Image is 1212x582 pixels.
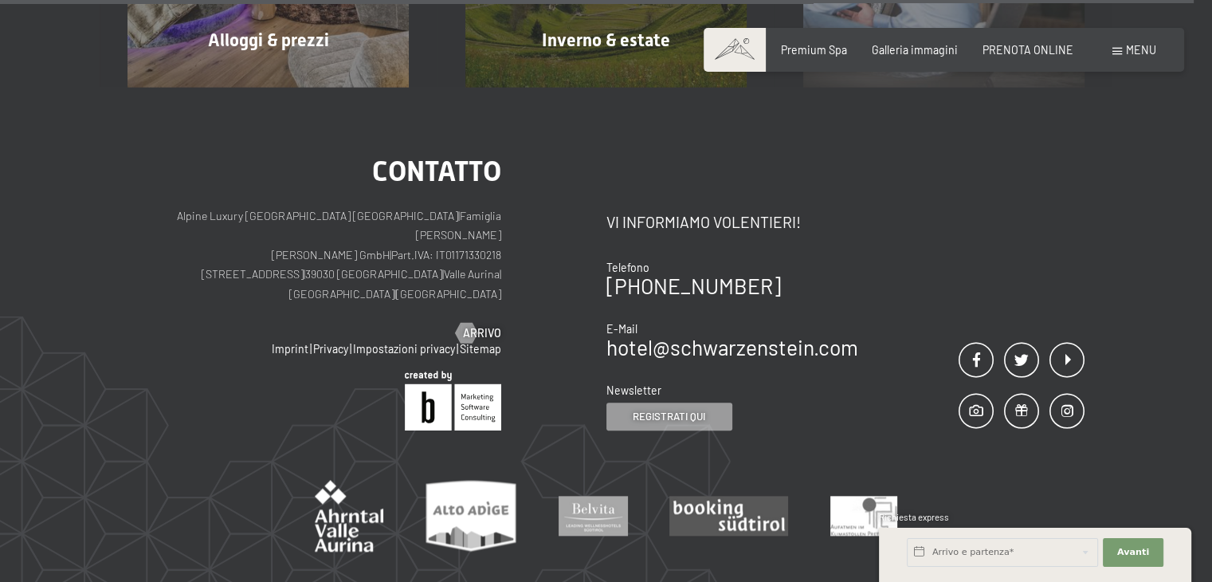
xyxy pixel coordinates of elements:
[983,43,1073,57] a: PRENOTA ONLINE
[208,30,329,50] span: Alloggi & prezzi
[872,43,958,57] a: Galleria immagini
[405,371,501,431] img: Brandnamic GmbH | Leading Hospitality Solutions
[353,342,455,356] a: Impostazioni privacy
[458,209,460,222] span: |
[442,267,444,281] span: |
[879,512,949,522] span: Richiesta express
[606,273,781,298] a: [PHONE_NUMBER]
[313,342,348,356] a: Privacy
[372,155,501,187] span: Contatto
[1103,538,1163,567] button: Avanti
[127,206,501,305] p: Alpine Luxury [GEOGRAPHIC_DATA] [GEOGRAPHIC_DATA] Famiglia [PERSON_NAME] [PERSON_NAME] GmbH Part....
[606,383,661,397] span: Newsletter
[394,287,396,301] span: |
[633,409,705,423] span: Registrati qui
[350,342,351,356] span: |
[310,342,312,356] span: |
[463,325,501,341] span: Arrivo
[606,335,858,360] a: hotel@schwarzenstein.com
[304,267,305,281] span: |
[1126,43,1156,57] span: Menu
[457,342,458,356] span: |
[606,261,649,274] span: Telefono
[606,322,637,336] span: E-Mail
[781,43,847,57] a: Premium Spa
[606,213,801,231] span: Vi informiamo volentieri!
[272,342,308,356] a: Imprint
[1117,546,1149,559] span: Avanti
[456,325,501,341] a: Arrivo
[542,30,670,50] span: Inverno & estate
[500,267,501,281] span: |
[460,342,501,356] a: Sitemap
[390,248,391,262] span: |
